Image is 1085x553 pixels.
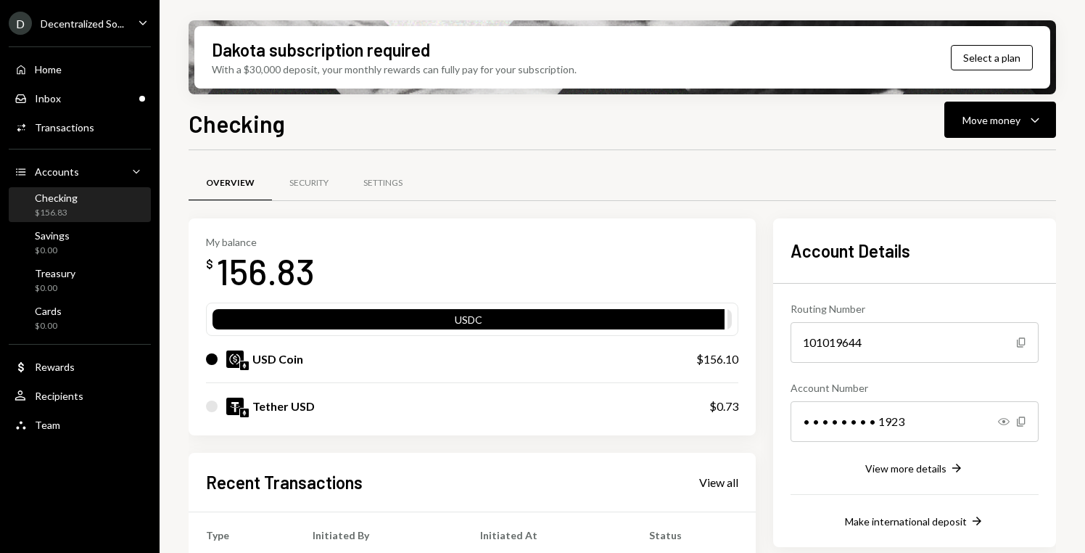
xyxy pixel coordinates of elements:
div: $0.00 [35,320,62,332]
a: Transactions [9,114,151,140]
div: Settings [363,177,403,189]
h2: Account Details [791,239,1039,263]
a: Treasury$0.00 [9,263,151,298]
div: USDC [213,312,725,332]
div: $ [206,257,213,271]
a: Inbox [9,85,151,111]
div: $156.10 [696,351,738,368]
div: Tether USD [252,398,315,415]
div: Decentralized So... [41,17,124,30]
div: Recipients [35,390,83,402]
div: Dakota subscription required [212,38,430,62]
a: Savings$0.00 [9,225,151,260]
img: ethereum-mainnet [240,361,249,370]
div: My balance [206,236,315,248]
a: Rewards [9,353,151,380]
div: View all [699,475,738,490]
button: Move money [944,102,1056,138]
div: Treasury [35,267,75,279]
button: View more details [865,461,964,477]
div: Overview [206,177,255,189]
div: Rewards [35,361,75,373]
a: Checking$156.83 [9,187,151,222]
a: Accounts [9,158,151,184]
a: View all [699,474,738,490]
img: USDC [226,351,244,368]
div: USD Coin [252,351,303,368]
div: Account Number [791,380,1039,396]
div: 101019644 [791,322,1039,363]
div: Make international deposit [845,515,967,528]
img: USDT [226,398,244,415]
div: Home [35,63,62,75]
button: Make international deposit [845,514,984,530]
a: Security [272,165,346,202]
div: Move money [962,112,1020,128]
div: $156.83 [35,207,78,219]
div: $0.00 [35,245,70,257]
a: Home [9,56,151,82]
div: With a $30,000 deposit, your monthly rewards can fully pay for your subscription. [212,62,577,77]
a: Cards$0.00 [9,300,151,335]
h2: Recent Transactions [206,470,363,494]
div: D [9,12,32,35]
a: Team [9,411,151,438]
a: Settings [346,165,420,202]
div: $0.73 [709,398,738,415]
a: Recipients [9,382,151,409]
div: Cards [35,305,62,317]
div: Accounts [35,165,79,178]
div: Transactions [35,121,94,134]
div: Security [289,177,329,189]
div: Savings [35,229,70,242]
div: Team [35,419,60,431]
img: ethereum-mainnet [240,409,249,417]
button: Select a plan [951,45,1033,70]
div: Checking [35,192,78,204]
div: • • • • • • • • 1923 [791,401,1039,442]
div: 156.83 [216,248,315,294]
a: Overview [189,165,272,202]
h1: Checking [189,109,285,138]
div: $0.00 [35,282,75,295]
div: Inbox [35,92,61,105]
div: Routing Number [791,301,1039,316]
div: View more details [865,462,946,475]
